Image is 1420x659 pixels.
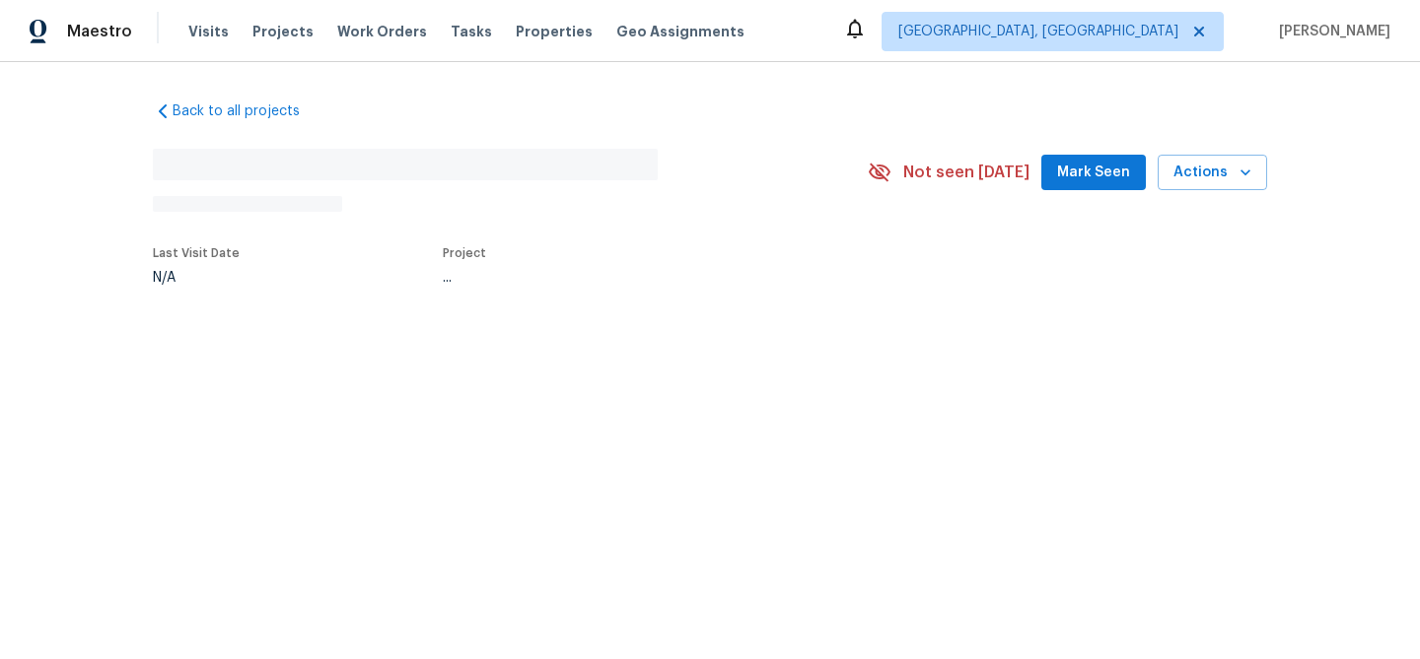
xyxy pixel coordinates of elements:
span: Geo Assignments [616,22,745,41]
button: Mark Seen [1041,155,1146,191]
span: Not seen [DATE] [903,163,1029,182]
span: Work Orders [337,22,427,41]
span: [GEOGRAPHIC_DATA], [GEOGRAPHIC_DATA] [898,22,1178,41]
span: Visits [188,22,229,41]
span: Maestro [67,22,132,41]
span: Actions [1173,161,1251,185]
span: Last Visit Date [153,247,240,259]
span: [PERSON_NAME] [1271,22,1390,41]
span: Projects [252,22,314,41]
div: ... [443,271,821,285]
span: Tasks [451,25,492,38]
span: Properties [516,22,593,41]
span: Project [443,247,486,259]
div: N/A [153,271,240,285]
span: Mark Seen [1057,161,1130,185]
button: Actions [1158,155,1267,191]
a: Back to all projects [153,101,342,121]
